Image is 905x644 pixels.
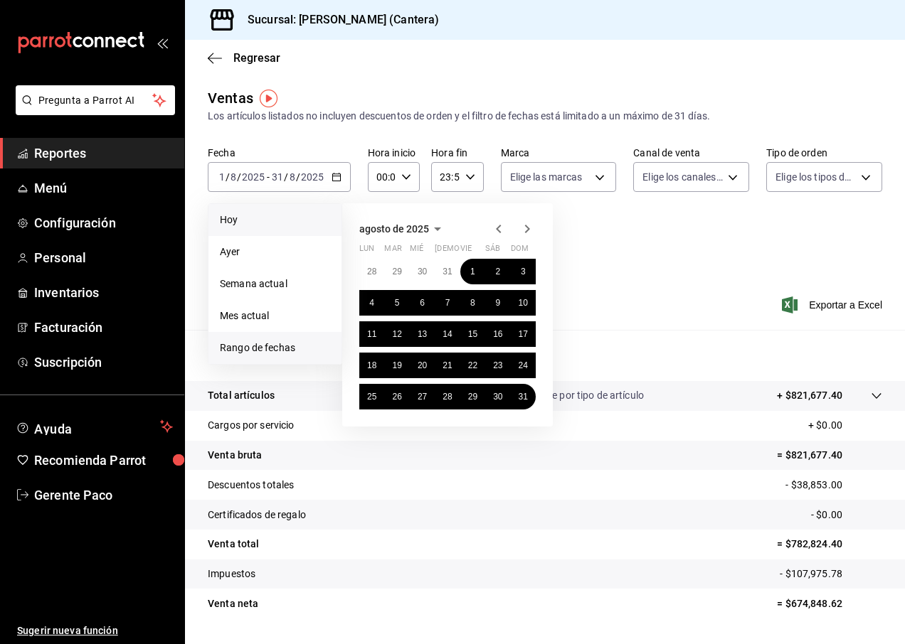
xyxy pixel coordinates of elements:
[34,451,173,470] span: Recomienda Parrot
[260,90,277,107] img: Tooltip marker
[220,340,330,355] span: Rango de fechas
[359,220,446,237] button: agosto de 2025
[241,171,265,183] input: ----
[460,244,472,259] abbr: viernes
[485,384,510,409] button: 30 de agosto de 2025
[495,298,500,308] abbr: 9 de agosto de 2025
[445,298,450,308] abbr: 7 de agosto de 2025
[208,478,294,493] p: Descuentos totales
[359,353,384,378] button: 18 de agosto de 2025
[485,259,510,284] button: 2 de agosto de 2025
[367,392,376,402] abbr: 25 de agosto de 2025
[443,360,452,370] abbr: 21 de agosto de 2025
[267,171,270,183] span: -
[226,171,230,183] span: /
[367,267,376,277] abbr: 28 de julio de 2025
[511,290,536,316] button: 10 de agosto de 2025
[208,537,259,552] p: Venta total
[208,388,275,403] p: Total artículos
[470,267,475,277] abbr: 1 de agosto de 2025
[395,298,400,308] abbr: 5 de agosto de 2025
[410,244,423,259] abbr: miércoles
[418,360,427,370] abbr: 20 de agosto de 2025
[208,87,253,109] div: Ventas
[34,213,173,232] span: Configuración
[220,277,330,291] span: Semana actual
[208,596,258,611] p: Venta neta
[468,392,477,402] abbr: 29 de agosto de 2025
[460,353,485,378] button: 22 de agosto de 2025
[468,360,477,370] abbr: 22 de agosto de 2025
[208,51,280,65] button: Regresar
[435,384,460,409] button: 28 de agosto de 2025
[208,148,351,158] label: Fecha
[511,321,536,347] button: 17 de agosto de 2025
[435,290,460,316] button: 7 de agosto de 2025
[359,321,384,347] button: 11 de agosto de 2025
[369,298,374,308] abbr: 4 de agosto de 2025
[233,51,280,65] span: Regresar
[10,103,175,118] a: Pregunta a Parrot AI
[208,109,882,124] div: Los artículos listados no incluyen descuentos de orden y el filtro de fechas está limitado a un m...
[284,171,288,183] span: /
[208,567,255,581] p: Impuestos
[359,384,384,409] button: 25 de agosto de 2025
[359,259,384,284] button: 28 de julio de 2025
[808,418,882,433] p: + $0.00
[300,171,324,183] input: ----
[493,392,502,402] abbr: 30 de agosto de 2025
[460,321,485,347] button: 15 de agosto de 2025
[34,178,173,198] span: Menú
[271,171,284,183] input: --
[485,353,510,378] button: 23 de agosto de 2025
[435,321,460,347] button: 14 de agosto de 2025
[777,448,882,463] p: = $821,677.40
[511,353,536,378] button: 24 de agosto de 2025
[34,485,173,505] span: Gerente Paco
[777,596,882,611] p: = $674,848.62
[501,148,617,158] label: Marca
[208,508,306,522] p: Certificados de regalo
[485,244,500,259] abbr: sábado
[384,259,409,284] button: 29 de julio de 2025
[780,567,882,581] p: - $107,975.78
[493,360,502,370] abbr: 23 de agosto de 2025
[633,148,749,158] label: Canal de venta
[777,388,842,403] p: + $821,677.40
[218,171,226,183] input: --
[410,353,435,378] button: 20 de agosto de 2025
[485,321,510,347] button: 16 de agosto de 2025
[443,267,452,277] abbr: 31 de julio de 2025
[34,248,173,267] span: Personal
[511,384,536,409] button: 31 de agosto de 2025
[410,290,435,316] button: 6 de agosto de 2025
[418,267,427,277] abbr: 30 de julio de 2025
[230,171,237,183] input: --
[470,298,475,308] abbr: 8 de agosto de 2025
[220,308,330,323] span: Mes actual
[16,85,175,115] button: Pregunta a Parrot AI
[384,244,401,259] abbr: martes
[435,353,460,378] button: 21 de agosto de 2025
[296,171,300,183] span: /
[157,37,168,48] button: open_drawer_menu
[34,353,173,372] span: Suscripción
[418,329,427,339] abbr: 13 de agosto de 2025
[519,360,528,370] abbr: 24 de agosto de 2025
[392,392,401,402] abbr: 26 de agosto de 2025
[34,418,154,435] span: Ayuda
[38,93,153,108] span: Pregunta a Parrot AI
[34,318,173,337] span: Facturación
[368,148,420,158] label: Hora inicio
[460,290,485,316] button: 8 de agosto de 2025
[510,170,583,184] span: Elige las marcas
[359,223,429,235] span: agosto de 2025
[289,171,296,183] input: --
[220,245,330,259] span: Ayer
[435,244,519,259] abbr: jueves
[418,392,427,402] abbr: 27 de agosto de 2025
[460,259,485,284] button: 1 de agosto de 2025
[420,298,425,308] abbr: 6 de agosto de 2025
[460,384,485,409] button: 29 de agosto de 2025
